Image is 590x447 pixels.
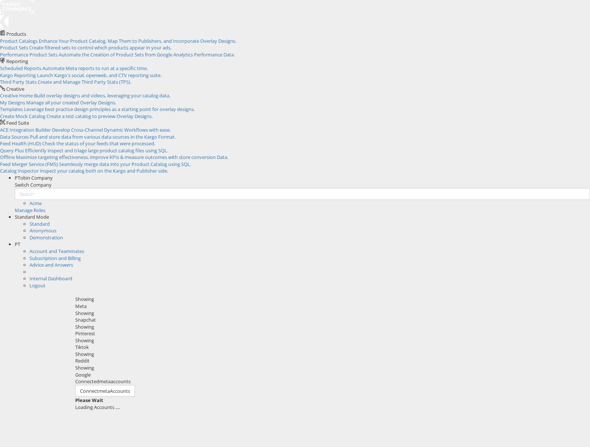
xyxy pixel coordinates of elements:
[75,344,585,351] div: Tiktok
[6,58,28,65] span: Reporting
[29,282,45,289] a: Logout
[75,364,585,371] div: Showing
[6,119,29,126] span: Feed Suite
[29,234,63,241] a: Demonstration
[15,188,590,200] input: Search
[15,181,590,188] div: Switch Company
[75,323,585,330] div: Showing
[34,92,170,99] span: Build overlay designs and videos, leveraging your catalog data.
[38,79,131,85] span: Create and Manage Third Party Stats (TPS).
[29,261,73,268] a: Advice and Answers
[39,38,236,44] span: Enhance Your Product Catalog, Map Them to Publishers, and Incorporate Overlay Designs.
[26,99,116,106] span: Manage all your created Overlay Designs.
[15,241,20,247] span: PT
[99,378,111,385] span: meta
[6,31,26,37] span: Products
[75,371,585,378] div: Google
[75,310,585,317] div: Showing
[75,385,135,397] button: ConnectmetaAccounts
[30,134,176,140] span: Pull and store data from various data sources in the Kargo Format.
[15,174,53,181] span: PTobin Company
[59,51,235,58] span: Automate the Creation of Product Sets from Google Analytics Performance Data.
[59,161,191,167] span: Seamlessly merge data into your Product Catalog using SQL.
[16,154,228,160] span: Maximize targeting effectiveness, improve KPIs & measure outcomes with store conversion Data.
[42,65,148,72] span: Automate Meta reports to run at a specific time.
[24,106,195,112] span: Leverage best practice design principles as a starting point for overlay designs.
[75,330,585,337] div: Pinterest
[29,44,171,51] span: Create filtered sets to control which products appear in your ads.
[75,357,585,364] div: Reddit
[75,397,103,403] strong: Please Wait
[29,200,42,207] a: Acme
[75,316,585,323] div: Snapchat
[29,275,72,282] a: Internal Dashboard
[29,227,56,234] a: Anonymous
[52,127,171,133] span: Develop Cross-Channel Dynamic Workflows with ease.
[25,147,168,154] span: Efficiently inspect and triage large product catalog files using SQL.
[15,207,45,214] a: Manage Roles
[15,214,49,220] span: Standard Mode
[75,378,585,385] div: Connected accounts
[75,351,585,358] div: Showing
[29,248,84,254] a: Account and Teammates
[6,86,24,92] span: Creative
[42,140,155,147] span: Check the status of your feeds that were processed.
[98,388,110,394] span: meta
[75,303,585,310] div: Meta
[75,337,585,344] div: Showing
[75,404,585,411] div: Loading Accounts ....
[29,255,81,261] a: Subscription and Billing
[29,221,50,227] a: Standard
[40,167,168,174] span: Inspect your catalog both on the Kargo and Publisher side.
[75,296,585,303] div: Showing
[37,72,162,79] span: Launch Kargo's social, openweb, and CTV reporting suite.
[46,113,153,119] span: Create a test catalog to preview Overlay Designs.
